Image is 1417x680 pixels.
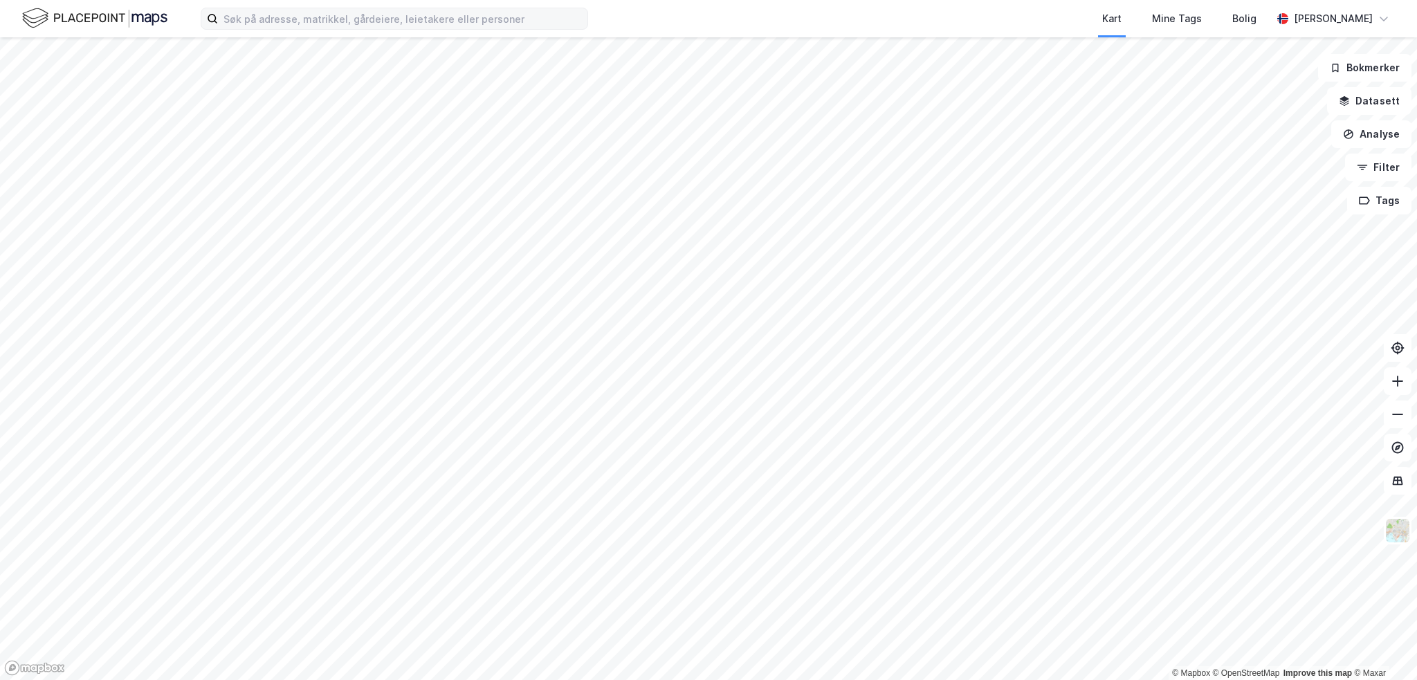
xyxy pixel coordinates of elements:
[218,8,587,29] input: Søk på adresse, matrikkel, gårdeiere, leietakere eller personer
[22,6,167,30] img: logo.f888ab2527a4732fd821a326f86c7f29.svg
[1345,154,1411,181] button: Filter
[1384,517,1411,544] img: Z
[1318,54,1411,82] button: Bokmerker
[1152,10,1202,27] div: Mine Tags
[1283,668,1352,678] a: Improve this map
[1327,87,1411,115] button: Datasett
[1172,668,1210,678] a: Mapbox
[1348,614,1417,680] iframe: Chat Widget
[1102,10,1122,27] div: Kart
[1232,10,1256,27] div: Bolig
[1294,10,1373,27] div: [PERSON_NAME]
[1347,187,1411,214] button: Tags
[4,660,65,676] a: Mapbox homepage
[1348,614,1417,680] div: Kontrollprogram for chat
[1331,120,1411,148] button: Analyse
[1213,668,1280,678] a: OpenStreetMap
